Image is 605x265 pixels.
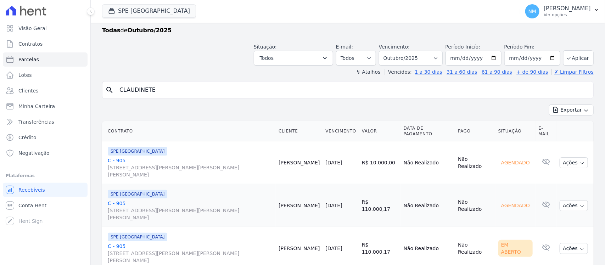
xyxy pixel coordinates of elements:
a: C - 905[STREET_ADDRESS][PERSON_NAME][PERSON_NAME][PERSON_NAME] [108,157,273,178]
th: Cliente [276,121,323,141]
button: Aplicar [563,50,594,66]
span: Negativação [18,150,50,157]
label: Vencidos: [385,69,412,75]
span: Parcelas [18,56,39,63]
th: Situação [495,121,536,141]
span: Crédito [18,134,37,141]
button: NM [PERSON_NAME] Ver opções [520,1,605,21]
a: 31 a 60 dias [447,69,477,75]
span: Recebíveis [18,186,45,193]
span: [STREET_ADDRESS][PERSON_NAME][PERSON_NAME][PERSON_NAME] [108,250,273,264]
label: E-mail: [336,44,353,50]
a: Clientes [3,84,88,98]
strong: Todas [102,27,121,34]
th: Data de Pagamento [401,121,455,141]
button: Ações [560,243,588,254]
a: Transferências [3,115,88,129]
span: Contratos [18,40,43,47]
label: Vencimento: [379,44,410,50]
p: Ver opções [544,12,591,18]
button: Ações [560,200,588,211]
button: Ações [560,157,588,168]
th: Pago [455,121,495,141]
button: SPE [GEOGRAPHIC_DATA] [102,4,196,18]
th: Contrato [102,121,276,141]
a: Negativação [3,146,88,160]
span: [STREET_ADDRESS][PERSON_NAME][PERSON_NAME][PERSON_NAME] [108,164,273,178]
label: Período Inicío: [446,44,480,50]
a: Crédito [3,130,88,145]
label: ↯ Atalhos [356,69,380,75]
label: Período Fim: [504,43,560,51]
a: Recebíveis [3,183,88,197]
span: Lotes [18,72,32,79]
p: de [102,26,172,35]
a: [DATE] [326,246,342,251]
span: Visão Geral [18,25,47,32]
span: NM [528,9,537,14]
a: C - 905[STREET_ADDRESS][PERSON_NAME][PERSON_NAME][PERSON_NAME] [108,200,273,221]
a: ✗ Limpar Filtros [551,69,594,75]
a: [DATE] [326,160,342,165]
input: Buscar por nome do lote ou do cliente [115,83,590,97]
a: 1 a 30 dias [415,69,442,75]
a: Visão Geral [3,21,88,35]
a: Conta Hent [3,198,88,213]
strong: Outubro/2025 [128,27,172,34]
a: Lotes [3,68,88,82]
th: E-mail [536,121,557,141]
span: Minha Carteira [18,103,55,110]
span: SPE [GEOGRAPHIC_DATA] [108,147,167,156]
div: Agendado [498,201,533,210]
span: Todos [260,54,274,62]
i: search [105,86,114,94]
a: Minha Carteira [3,99,88,113]
a: 61 a 90 dias [482,69,512,75]
span: [STREET_ADDRESS][PERSON_NAME][PERSON_NAME][PERSON_NAME] [108,207,273,221]
span: Conta Hent [18,202,46,209]
td: R$ 10.000,00 [359,141,401,184]
td: Não Realizado [455,141,495,184]
label: Situação: [254,44,277,50]
td: Não Realizado [401,141,455,184]
td: Não Realizado [401,184,455,227]
th: Vencimento [323,121,359,141]
span: SPE [GEOGRAPHIC_DATA] [108,233,167,241]
div: Agendado [498,158,533,168]
div: Plataformas [6,171,85,180]
a: C - 905[STREET_ADDRESS][PERSON_NAME][PERSON_NAME][PERSON_NAME] [108,243,273,264]
td: R$ 110.000,17 [359,184,401,227]
td: Não Realizado [455,184,495,227]
a: Parcelas [3,52,88,67]
button: Exportar [549,105,594,115]
span: Clientes [18,87,38,94]
td: [PERSON_NAME] [276,141,323,184]
span: Transferências [18,118,54,125]
th: Valor [359,121,401,141]
a: [DATE] [326,203,342,208]
p: [PERSON_NAME] [544,5,591,12]
div: Em Aberto [498,240,533,257]
td: [PERSON_NAME] [276,184,323,227]
a: + de 90 dias [517,69,548,75]
button: Todos [254,51,333,66]
a: Contratos [3,37,88,51]
span: SPE [GEOGRAPHIC_DATA] [108,190,167,198]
